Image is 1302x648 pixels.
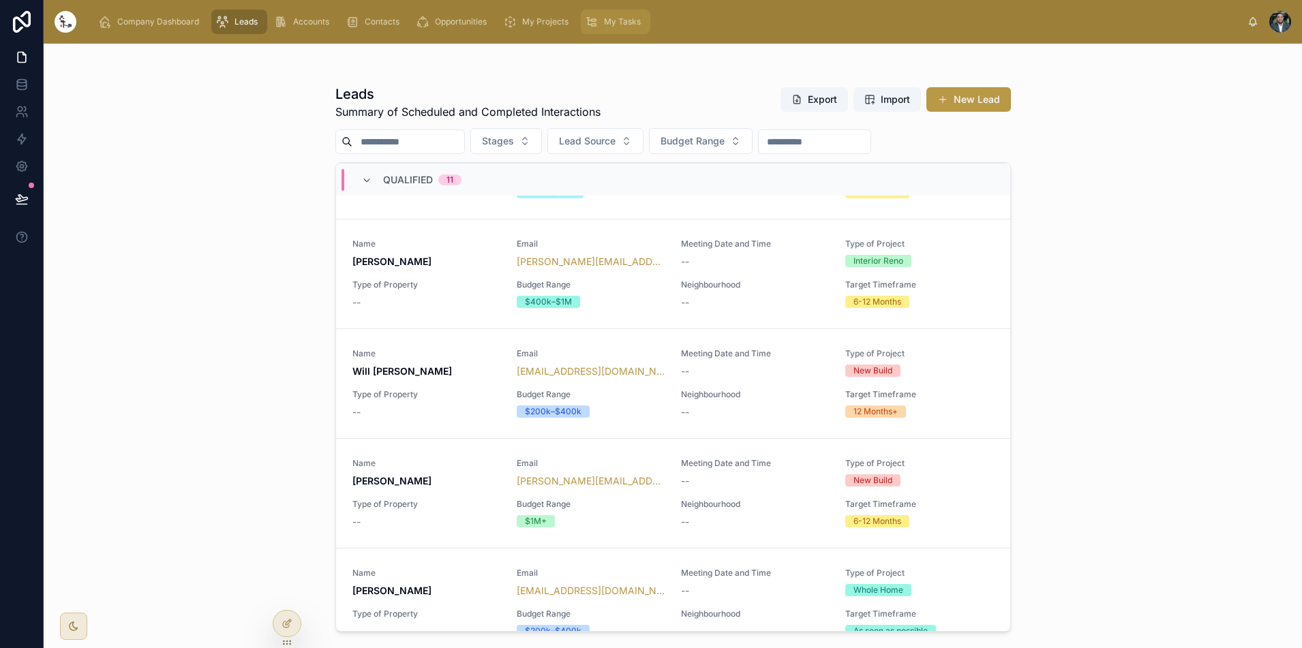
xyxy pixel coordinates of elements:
span: Meeting Date and Time [681,348,829,359]
span: -- [681,405,689,419]
strong: Will [PERSON_NAME] [352,365,452,377]
div: scrollable content [87,7,1247,37]
strong: [PERSON_NAME] [352,585,432,596]
span: Type of Project [845,458,993,469]
div: New Build [853,474,892,487]
span: -- [352,405,361,419]
span: Name [352,238,500,249]
span: Neighbourhood [681,608,829,619]
span: Budget Range [517,499,665,510]
span: Qualified [383,173,433,187]
h1: Leads [335,84,601,104]
span: Neighbourhood [681,389,829,400]
span: -- [352,515,361,529]
span: Summary of Scheduled and Completed Interactions [335,104,601,120]
span: Email [517,568,665,578]
button: Select Button [470,128,542,154]
span: Type of Project [845,238,993,249]
span: -- [681,474,689,488]
div: New Build [853,365,892,377]
a: Contacts [342,10,409,34]
span: Leads [234,16,258,27]
span: My Tasks [604,16,641,27]
span: Opportunities [435,16,487,27]
div: 6-12 Months [853,296,901,308]
span: Lead Source [559,134,616,148]
strong: [PERSON_NAME] [352,475,432,487]
span: Budget Range [517,389,665,400]
img: App logo [55,11,76,33]
div: $1M+ [525,515,547,527]
span: Name [352,458,500,469]
div: $200k–$400k [525,405,581,418]
a: [EMAIL_ADDRESS][DOMAIN_NAME] [517,584,665,598]
div: $200k–$400k [525,625,581,637]
a: Company Dashboard [94,10,209,34]
a: [PERSON_NAME][EMAIL_ADDRESS][PERSON_NAME][DOMAIN_NAME] [517,255,665,268]
div: $400k–$1M [525,296,572,308]
span: Stages [482,134,514,148]
span: Email [517,458,665,469]
span: -- [681,584,689,598]
span: Name [352,568,500,578]
span: -- [681,625,689,638]
button: Export [781,87,848,112]
div: Whole Home [853,584,903,596]
span: Target Timeframe [845,389,993,400]
span: -- [681,296,689,309]
span: Type of Project [845,568,993,578]
span: -- [681,365,689,378]
span: Type of Property [352,608,500,619]
a: Name[PERSON_NAME]Email[PERSON_NAME][EMAIL_ADDRESS][DOMAIN_NAME]Meeting Date and Time--Type of Pro... [336,438,1010,548]
span: Budget Range [661,134,725,148]
span: Type of Property [352,499,500,510]
div: Interior Reno [853,255,903,267]
span: Budget Range [517,608,665,619]
span: My Projects [522,16,569,27]
span: Type of Project [845,348,993,359]
span: Contacts [365,16,399,27]
span: Meeting Date and Time [681,238,829,249]
button: Select Button [649,128,753,154]
a: Opportunities [412,10,496,34]
strong: [PERSON_NAME] [352,256,432,267]
span: -- [352,296,361,309]
a: NameWill [PERSON_NAME]Email[EMAIL_ADDRESS][DOMAIN_NAME]Meeting Date and Time--Type of ProjectNew ... [336,328,1010,438]
a: [EMAIL_ADDRESS][DOMAIN_NAME] [517,365,665,378]
span: Meeting Date and Time [681,458,829,469]
span: Email [517,238,665,249]
span: -- [681,255,689,268]
a: My Tasks [581,10,650,34]
span: Import [881,93,910,106]
span: -- [681,515,689,529]
a: My Projects [499,10,578,34]
span: Type of Property [352,389,500,400]
button: New Lead [926,87,1011,112]
div: 12 Months+ [853,405,898,418]
span: Type of Property [352,279,500,290]
a: [PERSON_NAME][EMAIL_ADDRESS][DOMAIN_NAME] [517,474,665,488]
div: As soon as possible [853,625,928,637]
a: Accounts [270,10,339,34]
button: Select Button [547,128,644,154]
span: Email [517,348,665,359]
span: Target Timeframe [845,608,993,619]
span: Budget Range [517,279,665,290]
span: -- [352,625,361,638]
span: Target Timeframe [845,499,993,510]
div: 6-12 Months [853,515,901,527]
span: Target Timeframe [845,279,993,290]
span: Meeting Date and Time [681,568,829,578]
span: Company Dashboard [117,16,199,27]
button: Import [853,87,921,112]
div: 11 [446,174,453,185]
span: Neighbourhood [681,279,829,290]
span: Name [352,348,500,359]
a: Leads [211,10,267,34]
a: Name[PERSON_NAME]Email[PERSON_NAME][EMAIL_ADDRESS][PERSON_NAME][DOMAIN_NAME]Meeting Date and Time... [336,219,1010,328]
span: Neighbourhood [681,499,829,510]
span: Accounts [293,16,329,27]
